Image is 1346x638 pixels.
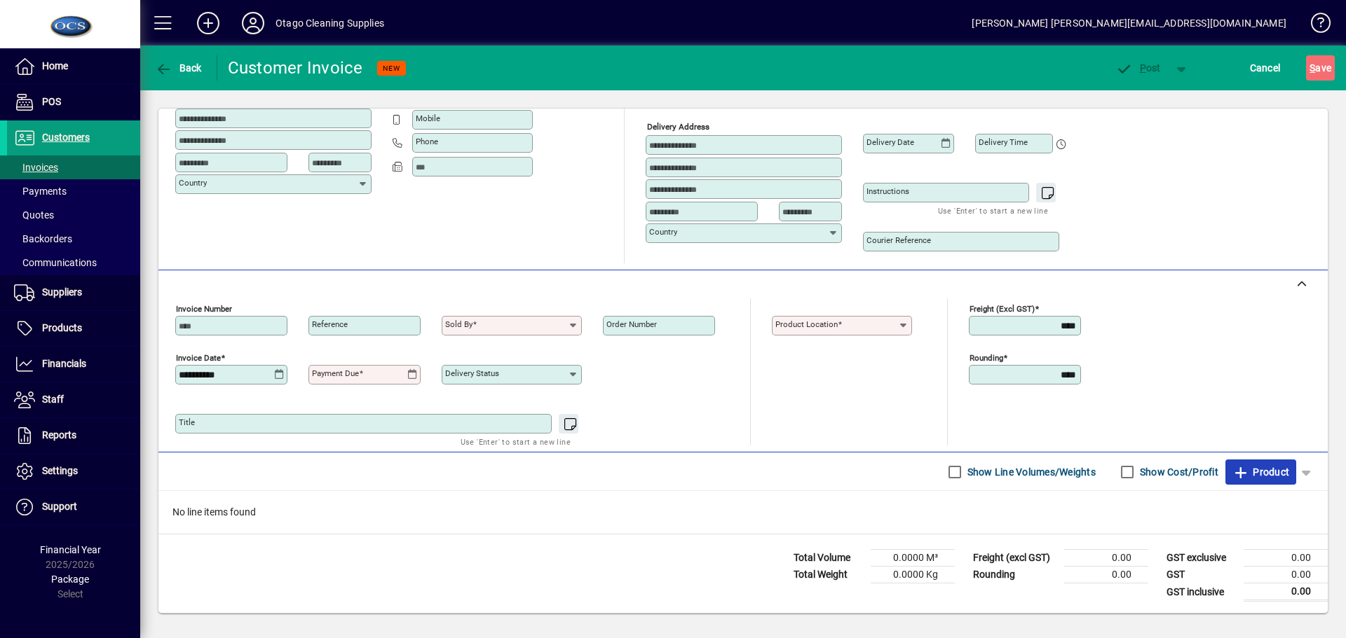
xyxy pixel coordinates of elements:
[1306,55,1335,81] button: Save
[7,227,140,251] a: Backorders
[7,275,140,310] a: Suppliers
[775,319,838,329] mat-label: Product location
[871,550,955,567] td: 0.0000 M³
[866,235,931,245] mat-label: Courier Reference
[7,311,140,346] a: Products
[1244,567,1328,583] td: 0.00
[1137,465,1218,479] label: Show Cost/Profit
[176,353,221,363] mat-label: Invoice date
[42,465,78,476] span: Settings
[176,304,232,314] mat-label: Invoice number
[42,286,82,298] span: Suppliers
[42,96,61,107] span: POS
[1300,3,1328,48] a: Knowledge Base
[7,382,140,417] a: Staff
[42,358,86,369] span: Financials
[42,132,90,143] span: Customers
[231,11,276,36] button: Profile
[1244,583,1328,601] td: 0.00
[42,394,64,405] span: Staff
[938,202,1048,219] mat-hint: Use 'Enter' to start a new line
[7,155,140,179] a: Invoices
[1064,550,1148,567] td: 0.00
[970,304,1035,314] mat-label: Freight (excl GST)
[312,319,348,329] mat-label: Reference
[606,319,657,329] mat-label: Order number
[1310,62,1315,74] span: S
[151,55,205,81] button: Back
[155,62,202,74] span: Back
[42,322,82,333] span: Products
[7,251,140,275] a: Communications
[14,233,72,244] span: Backorders
[228,57,363,79] div: Customer Invoice
[140,55,217,81] app-page-header-button: Back
[40,544,101,555] span: Financial Year
[7,179,140,203] a: Payments
[1160,550,1244,567] td: GST exclusive
[1310,57,1331,79] span: ave
[966,567,1064,583] td: Rounding
[186,11,231,36] button: Add
[1115,62,1161,74] span: ost
[866,137,914,147] mat-label: Delivery date
[965,465,1096,479] label: Show Line Volumes/Weights
[7,454,140,489] a: Settings
[7,49,140,84] a: Home
[445,368,499,378] mat-label: Delivery status
[972,12,1286,34] div: [PERSON_NAME] [PERSON_NAME][EMAIL_ADDRESS][DOMAIN_NAME]
[461,434,571,450] mat-hint: Use 'Enter' to start a new line
[416,137,438,146] mat-label: Phone
[14,162,58,173] span: Invoices
[158,491,1328,534] div: No line items found
[51,574,89,585] span: Package
[1108,55,1168,81] button: Post
[649,227,677,237] mat-label: Country
[7,85,140,120] a: POS
[445,319,473,329] mat-label: Sold by
[970,353,1003,363] mat-label: Rounding
[1225,459,1296,485] button: Product
[416,113,440,123] mat-label: Mobile
[7,203,140,227] a: Quotes
[871,567,955,583] td: 0.0000 Kg
[7,490,140,525] a: Support
[7,347,140,382] a: Financials
[179,417,195,427] mat-label: Title
[866,186,909,196] mat-label: Instructions
[312,368,359,378] mat-label: Payment due
[42,501,77,512] span: Support
[966,550,1064,567] td: Freight (excl GST)
[42,429,76,441] span: Reports
[276,12,384,34] div: Otago Cleaning Supplies
[42,60,68,71] span: Home
[14,257,97,268] span: Communications
[1160,583,1244,601] td: GST inclusive
[1160,567,1244,583] td: GST
[7,418,140,453] a: Reports
[1250,57,1281,79] span: Cancel
[979,137,1028,147] mat-label: Delivery time
[14,186,67,197] span: Payments
[1232,461,1289,483] span: Product
[787,550,871,567] td: Total Volume
[1140,62,1146,74] span: P
[383,64,400,73] span: NEW
[179,178,207,188] mat-label: Country
[14,209,54,221] span: Quotes
[787,567,871,583] td: Total Weight
[1064,567,1148,583] td: 0.00
[1244,550,1328,567] td: 0.00
[1246,55,1284,81] button: Cancel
